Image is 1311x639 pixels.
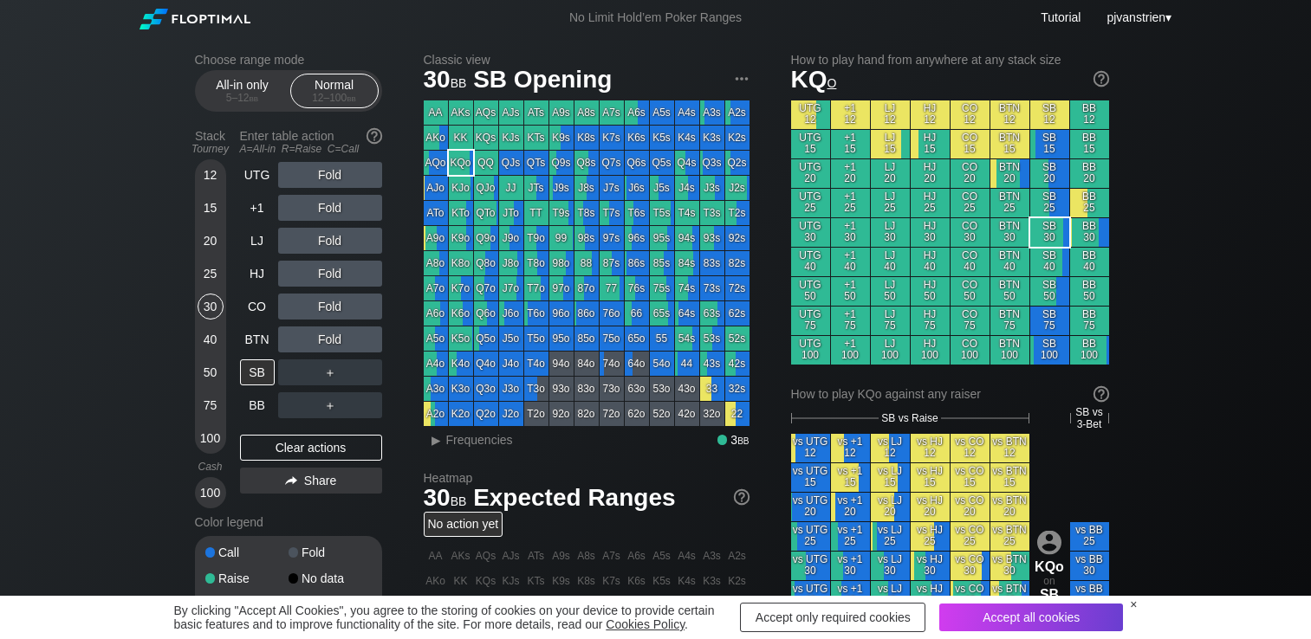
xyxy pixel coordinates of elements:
div: HJ 100 [911,336,950,365]
div: UTG 75 [791,307,830,335]
div: 72s [725,276,750,300]
div: K5s [650,126,674,150]
div: 77 [600,276,624,300]
div: Accept all cookies [939,603,1123,631]
div: SB 20 [1030,159,1069,188]
div: J6s [625,176,649,200]
div: AQs [474,100,498,125]
div: J3o [499,377,523,401]
h2: Choose range mode [195,53,382,67]
div: T6s [625,201,649,225]
div: BB [240,392,275,418]
div: 83s [700,251,724,275]
div: A2o [424,402,448,426]
div: Q7o [474,276,498,300]
div: A2s [725,100,750,125]
div: Fold [278,162,382,188]
div: CO 30 [951,218,990,247]
div: Q5s [650,151,674,175]
div: 87o [574,276,599,300]
div: T8s [574,201,599,225]
div: T3s [700,201,724,225]
div: T8o [524,251,548,275]
div: AKo [424,126,448,150]
div: +1 50 [831,277,870,306]
div: Q9o [474,226,498,250]
div: A8s [574,100,599,125]
div: LJ 50 [871,277,910,306]
span: 30 [421,67,470,95]
div: 87s [600,251,624,275]
div: UTG 25 [791,189,830,217]
div: 42s [725,352,750,376]
div: AQo [424,151,448,175]
div: J9s [549,176,574,200]
div: SB [240,359,275,385]
div: 65s [650,301,674,326]
div: T6o [524,301,548,326]
div: 83o [574,377,599,401]
div: CO 50 [951,277,990,306]
div: QTs [524,151,548,175]
div: AA [424,100,448,125]
div: 98o [549,251,574,275]
div: J2o [499,402,523,426]
div: J9o [499,226,523,250]
div: 92s [725,226,750,250]
div: Tourney [188,143,233,155]
div: UTG 12 [791,100,830,129]
div: T3o [524,377,548,401]
div: KTs [524,126,548,150]
div: Q7s [600,151,624,175]
div: KQs [474,126,498,150]
div: 99 [549,226,574,250]
div: 75s [650,276,674,300]
div: Q6s [625,151,649,175]
div: A4o [424,352,448,376]
div: HJ 12 [911,100,950,129]
h2: Classic view [424,53,750,67]
div: A8o [424,251,448,275]
div: A=All-in R=Raise C=Call [240,143,382,155]
div: 30 [198,294,224,319]
div: +1 20 [831,159,870,188]
div: LJ 40 [871,248,910,276]
div: T5s [650,201,674,225]
div: BTN 12 [990,100,1029,129]
a: Tutorial [1041,10,1081,24]
div: 32s [725,377,750,401]
div: CO 12 [951,100,990,129]
div: 74s [675,276,699,300]
div: 54o [650,352,674,376]
div: SB 100 [1030,336,1069,365]
div: 44 [675,352,699,376]
div: 43o [675,377,699,401]
div: A3s [700,100,724,125]
div: 84o [574,352,599,376]
div: 95o [549,326,574,351]
div: 97s [600,226,624,250]
div: BTN 15 [990,130,1029,158]
div: K4s [675,126,699,150]
div: K9o [449,226,473,250]
img: share.864f2f62.svg [285,476,297,486]
div: 93s [700,226,724,250]
div: 65o [625,326,649,351]
div: LJ 15 [871,130,910,158]
span: bb [347,92,356,104]
div: Q2s [725,151,750,175]
div: J8s [574,176,599,200]
div: +1 25 [831,189,870,217]
div: J4o [499,352,523,376]
div: Q8s [574,151,599,175]
div: BTN 40 [990,248,1029,276]
div: BB 12 [1070,100,1109,129]
a: Cookies Policy [606,617,685,631]
div: QTo [474,201,498,225]
div: Fold [278,326,382,352]
div: T4o [524,352,548,376]
span: SB Opening [471,67,614,95]
div: ▾ [1102,8,1173,27]
div: HJ 40 [911,248,950,276]
div: KJo [449,176,473,200]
